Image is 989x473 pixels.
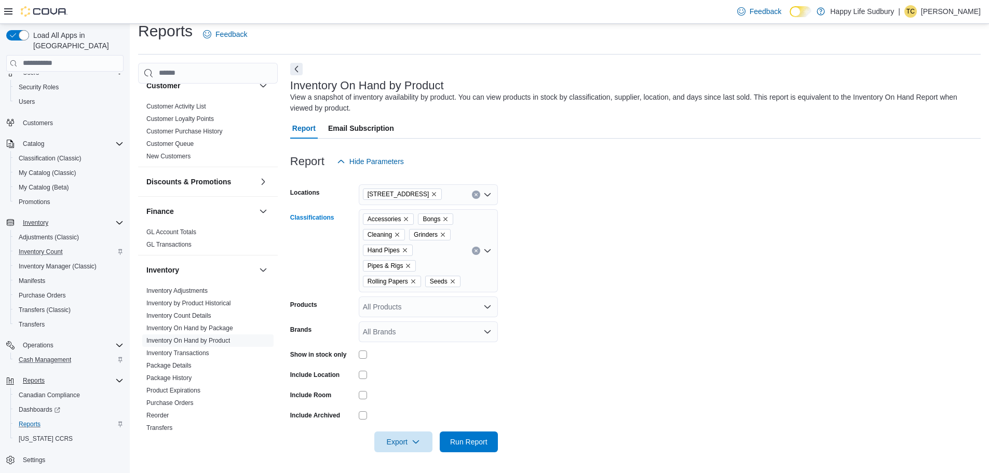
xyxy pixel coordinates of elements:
[290,188,320,197] label: Locations
[19,217,124,229] span: Inventory
[23,140,44,148] span: Catalog
[146,337,230,344] a: Inventory On Hand by Product
[10,259,128,274] button: Inventory Manager (Classic)
[15,289,124,302] span: Purchase Orders
[363,276,421,287] span: Rolling Papers
[290,301,317,309] label: Products
[2,215,128,230] button: Inventory
[146,177,255,187] button: Discounts & Promotions
[146,299,231,307] span: Inventory by Product Historical
[10,317,128,332] button: Transfers
[15,418,45,430] a: Reports
[10,288,128,303] button: Purchase Orders
[23,456,45,464] span: Settings
[414,229,438,240] span: Grinders
[146,300,231,307] a: Inventory by Product Historical
[138,226,278,255] div: Finance
[15,260,124,273] span: Inventory Manager (Classic)
[368,261,403,271] span: Pipes & Rigs
[146,424,172,432] span: Transfers
[292,118,316,139] span: Report
[146,287,208,294] a: Inventory Adjustments
[290,391,331,399] label: Include Room
[146,399,194,407] span: Purchase Orders
[19,374,124,387] span: Reports
[19,291,66,300] span: Purchase Orders
[146,386,200,395] span: Product Expirations
[19,198,50,206] span: Promotions
[19,117,57,129] a: Customers
[23,376,45,385] span: Reports
[146,362,192,369] a: Package Details
[10,417,128,431] button: Reports
[23,341,53,349] span: Operations
[15,403,64,416] a: Dashboards
[146,361,192,370] span: Package Details
[733,1,785,22] a: Feedback
[2,115,128,130] button: Customers
[15,275,49,287] a: Manifests
[10,388,128,402] button: Canadian Compliance
[146,102,206,111] span: Customer Activity List
[290,63,303,75] button: Next
[2,452,128,467] button: Settings
[15,304,75,316] a: Transfers (Classic)
[368,189,429,199] span: [STREET_ADDRESS]
[146,115,214,123] a: Customer Loyalty Points
[15,246,124,258] span: Inventory Count
[440,232,446,238] button: Remove Grinders from selection in this group
[483,328,492,336] button: Open list of options
[431,191,437,197] button: Remove 3045 Old Highway 69 Unit 2 from selection in this group
[483,247,492,255] button: Open list of options
[19,262,97,271] span: Inventory Manager (Classic)
[440,431,498,452] button: Run Report
[15,167,80,179] a: My Catalog (Classic)
[257,264,269,276] button: Inventory
[363,188,442,200] span: 3045 Old Highway 69 Unit 2
[418,213,453,225] span: Bongs
[363,213,414,225] span: Accessories
[146,325,233,332] a: Inventory On Hand by Package
[146,128,223,135] a: Customer Purchase History
[15,152,86,165] a: Classification (Classic)
[19,138,124,150] span: Catalog
[146,312,211,319] a: Inventory Count Details
[15,304,124,316] span: Transfers (Classic)
[21,6,67,17] img: Cova
[15,196,55,208] a: Promotions
[19,391,80,399] span: Canadian Compliance
[19,233,79,241] span: Adjustments (Classic)
[15,231,124,244] span: Adjustments (Classic)
[146,127,223,136] span: Customer Purchase History
[257,205,269,218] button: Finance
[138,21,193,42] h1: Reports
[146,374,192,382] a: Package History
[442,216,449,222] button: Remove Bongs from selection in this group
[15,275,124,287] span: Manifests
[19,98,35,106] span: Users
[410,278,416,285] button: Remove Rolling Papers from selection in this group
[146,140,194,148] span: Customer Queue
[146,265,179,275] h3: Inventory
[15,81,124,93] span: Security Roles
[15,389,124,401] span: Canadian Compliance
[146,424,172,431] a: Transfers
[19,339,124,352] span: Operations
[19,420,40,428] span: Reports
[430,276,448,287] span: Seeds
[19,138,48,150] button: Catalog
[146,399,194,407] a: Purchase Orders
[146,265,255,275] button: Inventory
[472,191,480,199] button: Clear input
[472,247,480,255] button: Clear input
[290,411,340,420] label: Include Archived
[921,5,981,18] p: [PERSON_NAME]
[146,287,208,295] span: Inventory Adjustments
[830,5,894,18] p: Happy Life Sudbury
[19,116,124,129] span: Customers
[368,229,392,240] span: Cleaning
[19,356,71,364] span: Cash Management
[10,166,128,180] button: My Catalog (Classic)
[750,6,781,17] span: Feedback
